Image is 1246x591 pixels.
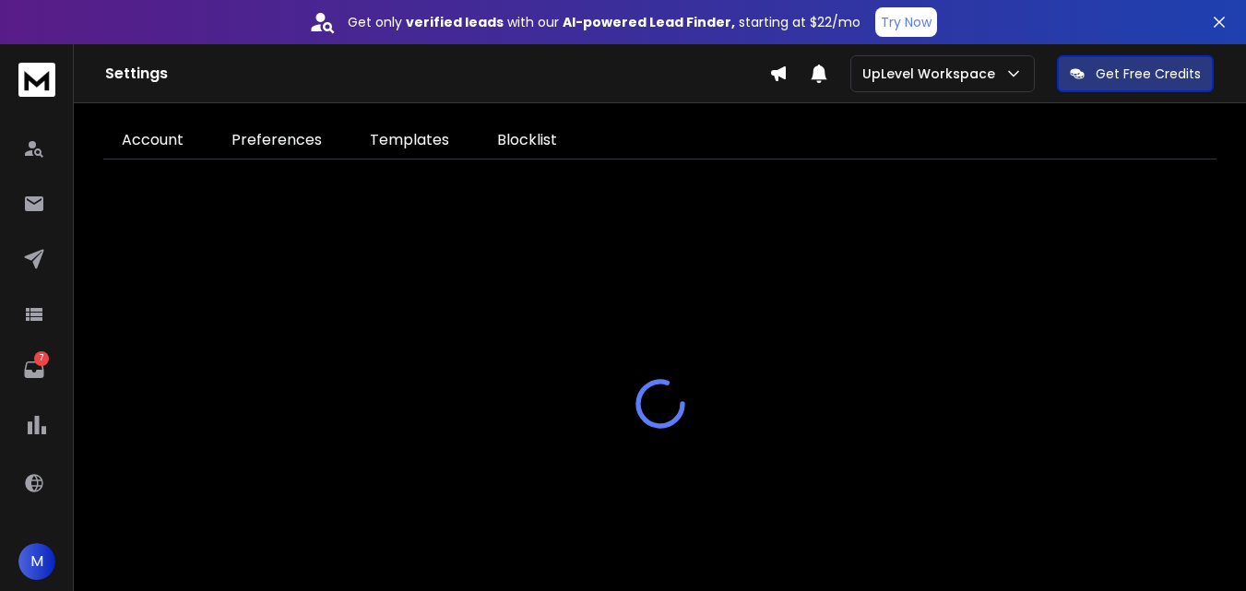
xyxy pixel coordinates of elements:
strong: verified leads [406,13,504,31]
h1: Settings [105,63,769,85]
button: Get Free Credits [1057,55,1214,92]
strong: AI-powered Lead Finder, [563,13,735,31]
p: Get only with our starting at $22/mo [348,13,860,31]
button: Try Now [875,7,937,37]
a: Account [103,122,202,159]
a: 7 [16,351,53,388]
a: Preferences [213,122,340,159]
a: Templates [351,122,468,159]
a: Blocklist [479,122,576,159]
p: UpLevel Workspace [862,65,1003,83]
button: M [18,543,55,580]
img: logo [18,63,55,97]
p: Get Free Credits [1096,65,1201,83]
p: 7 [34,351,49,366]
p: Try Now [881,13,932,31]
